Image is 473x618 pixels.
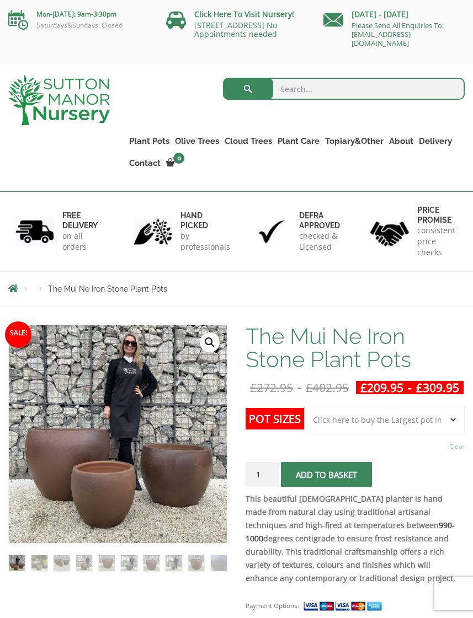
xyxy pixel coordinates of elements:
[99,555,115,571] img: The Mui Ne Iron Stone Plant Pots - Image 5
[449,439,465,454] a: Clear options
[8,8,150,21] p: Mon-[DATE]: 9am-3:30pm
[126,133,172,149] a: Plant Pots
[250,380,257,395] span: £
[306,380,349,395] bdi: 402.95
[222,133,275,149] a: Cloud Trees
[76,555,92,571] img: The Mui Ne Iron Stone Plant Pots - Image 4
[281,462,372,487] button: Add to basket
[246,492,465,585] p: .
[246,325,465,371] h1: The Mui Ne Iron Stone Plant Pots
[246,408,304,429] label: Pot Sizes
[246,493,455,583] strong: This beautiful [DEMOGRAPHIC_DATA] planter is hand made from natural clay using traditional artisa...
[223,78,465,100] input: Search...
[172,133,222,149] a: Olive Trees
[417,205,458,225] h6: Price promise
[246,381,353,394] del: -
[306,380,312,395] span: £
[31,555,47,571] img: The Mui Ne Iron Stone Plant Pots - Image 2
[386,133,416,149] a: About
[303,600,386,612] img: payment supported
[416,380,423,395] span: £
[356,381,464,394] ins: -
[370,214,409,248] img: 4.jpg
[163,155,188,171] a: 0
[299,211,340,230] h6: Defra approved
[416,380,459,395] bdi: 309.95
[9,325,227,543] img: The Mui Ne Iron Stone Plant Pots - IMG 3074 scaled
[352,20,444,48] a: Please Send All Enquiries To: [EMAIL_ADDRESS][DOMAIN_NAME]
[194,9,294,19] a: Click Here To Visit Nursery!
[8,75,110,125] img: logo
[180,230,230,252] p: by professionals
[48,284,167,293] span: The Mui Ne Iron Stone Plant Pots
[322,133,386,149] a: Topiary&Other
[194,20,277,39] a: [STREET_ADDRESS] No Appointments needed
[62,230,103,252] p: on all orders
[144,555,160,571] img: The Mui Ne Iron Stone Plant Pots - Image 7
[121,555,137,571] img: The Mui Ne Iron Stone Plant Pots - Image 6
[299,230,340,252] p: checked & Licensed
[8,21,150,30] p: Saturdays&Sundays: Closed
[323,8,465,21] p: [DATE] - [DATE]
[8,284,465,293] nav: Breadcrumbs
[275,133,322,149] a: Plant Care
[246,462,279,487] input: Product quantity
[250,380,293,395] bdi: 272.95
[173,153,184,164] span: 0
[62,211,103,230] h6: FREE DELIVERY
[134,218,172,246] img: 2.jpg
[200,332,220,352] a: View full-screen image gallery
[360,380,403,395] bdi: 209.95
[417,225,458,258] p: consistent price checks
[360,380,367,395] span: £
[211,555,227,571] img: The Mui Ne Iron Stone Plant Pots - Image 10
[166,555,182,571] img: The Mui Ne Iron Stone Plant Pots - Image 8
[246,601,299,610] small: Payment Options:
[180,211,230,230] h6: hand picked
[416,133,455,149] a: Delivery
[54,555,70,571] img: The Mui Ne Iron Stone Plant Pots - Image 3
[126,155,163,171] a: Contact
[5,321,31,348] span: Sale!
[252,218,291,246] img: 3.jpg
[188,555,204,571] img: The Mui Ne Iron Stone Plant Pots - Image 9
[15,218,54,246] img: 1.jpg
[9,555,25,571] img: The Mui Ne Iron Stone Plant Pots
